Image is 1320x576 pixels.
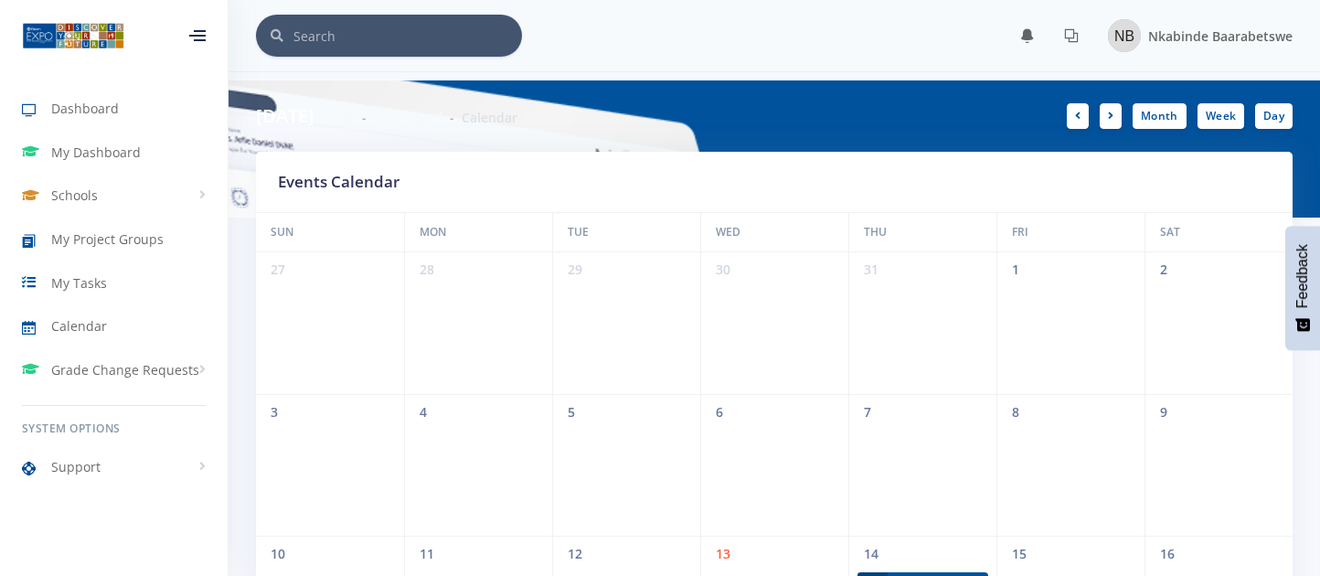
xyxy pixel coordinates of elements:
input: Search [293,15,522,57]
span: 13 [701,537,848,571]
span: Grade Change Requests [51,360,199,379]
span: Support [51,457,101,476]
img: Image placeholder [1108,19,1141,52]
span: Dashboard [51,99,119,118]
nav: breadcrumb [340,108,517,127]
span: Mon [420,224,446,240]
h6: [DATE] [256,102,314,130]
span: Nkabinde Baarabetswe [1148,27,1293,45]
span: 5 [553,395,700,429]
span: 3 [256,395,404,429]
span: 27 [256,252,404,286]
span: Sun [271,224,293,240]
span: 10 [256,537,404,571]
h5: Events Calendar [278,170,1271,194]
img: ... [22,21,124,50]
span: 31 [849,252,996,286]
a: Week [1198,103,1244,129]
span: 30 [701,252,848,286]
span: Feedback [1294,244,1311,308]
span: Fri [1012,224,1028,240]
span: 4 [405,395,552,429]
span: My Dashboard [51,143,141,162]
li: Calendar [442,108,517,127]
a: Day [1255,103,1293,129]
span: 6 [701,395,848,429]
span: Tue [568,224,589,240]
a: Month [1133,103,1187,129]
a: Dashboard [374,109,442,126]
h6: System Options [22,421,206,437]
span: Schools [51,186,98,205]
span: Wed [716,224,740,240]
span: Thu [864,224,887,240]
span: 29 [553,252,700,286]
span: 8 [997,395,1144,429]
span: 9 [1145,395,1293,429]
span: 11 [405,537,552,571]
a: Image placeholder Nkabinde Baarabetswe [1093,16,1293,56]
span: 7 [849,395,996,429]
span: 2 [1145,252,1293,286]
span: 1 [997,252,1144,286]
button: Feedback - Show survey [1285,226,1320,350]
span: Sat [1160,224,1180,240]
span: 12 [553,537,700,571]
span: 28 [405,252,552,286]
span: 15 [997,537,1144,571]
span: 14 [849,537,996,571]
span: Calendar [51,316,107,336]
span: My Tasks [51,273,107,293]
span: My Project Groups [51,229,164,249]
span: 16 [1145,537,1293,571]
